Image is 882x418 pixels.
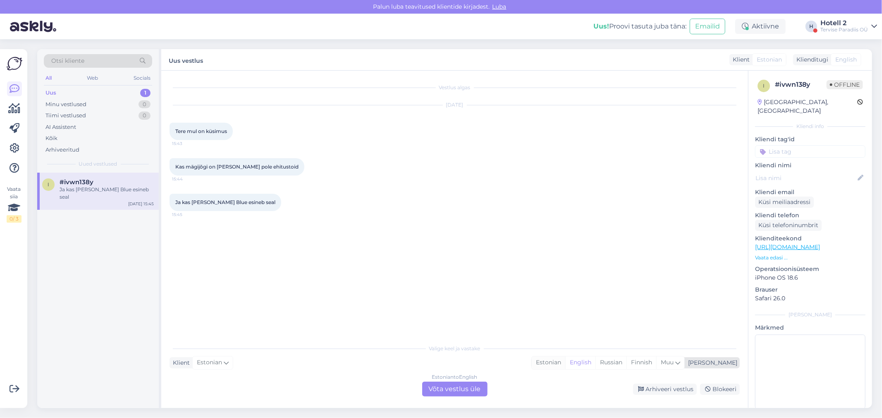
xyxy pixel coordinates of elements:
img: Askly Logo [7,56,22,71]
a: Hotell 2Tervise Paradiis OÜ [820,20,877,33]
div: Vaata siia [7,185,22,223]
div: [GEOGRAPHIC_DATA], [GEOGRAPHIC_DATA] [758,98,857,115]
div: [PERSON_NAME] [685,359,737,367]
span: i [48,181,49,188]
div: Minu vestlused [45,100,86,109]
p: Vaata edasi ... [755,254,865,261]
span: Muu [661,359,674,366]
span: 15:44 [172,176,203,182]
div: Kliendi info [755,123,865,130]
div: Valige keel ja vastake [170,345,740,352]
label: Uus vestlus [169,54,203,65]
div: AI Assistent [45,123,76,131]
div: [DATE] 15:45 [128,201,154,207]
div: Aktiivne [735,19,786,34]
div: Küsi telefoninumbrit [755,220,822,231]
p: Kliendi telefon [755,211,865,220]
div: Klient [729,55,750,64]
p: Märkmed [755,323,865,332]
div: 0 [139,112,151,120]
div: Blokeeri [700,384,740,395]
input: Lisa tag [755,145,865,158]
p: Kliendi tag'id [755,135,865,144]
a: [URL][DOMAIN_NAME] [755,243,820,251]
span: Offline [827,80,863,89]
div: Vestlus algas [170,84,740,91]
span: 15:43 [172,140,203,147]
div: [PERSON_NAME] [755,311,865,318]
div: Klient [170,359,190,367]
input: Lisa nimi [755,173,856,183]
div: Finnish [626,356,656,369]
div: Estonian to English [432,373,478,381]
span: Otsi kliente [51,57,84,65]
div: All [44,73,53,83]
span: Ja kas [PERSON_NAME] Blue esineb seal [175,199,275,205]
span: Tere mul on küsimus [175,128,227,134]
b: Uus! [593,22,609,30]
span: Kas mägijõgi on [PERSON_NAME] pole ehitustoid [175,164,299,170]
div: # ivwn138y [775,80,827,90]
div: 0 / 3 [7,215,22,223]
div: Web [86,73,100,83]
div: Proovi tasuta juba täna: [593,21,686,31]
p: Brauser [755,285,865,294]
div: Socials [132,73,152,83]
div: Klienditugi [793,55,828,64]
button: Emailid [690,19,725,34]
span: i [763,83,765,89]
div: Uus [45,89,56,97]
div: Arhiveeritud [45,146,79,154]
p: Safari 26.0 [755,294,865,303]
span: Luba [490,3,509,10]
div: Estonian [532,356,565,369]
p: Klienditeekond [755,234,865,243]
div: Küsi meiliaadressi [755,197,814,208]
span: English [835,55,857,64]
div: English [565,356,595,369]
span: Estonian [197,358,222,367]
div: H [806,21,817,32]
p: Kliendi nimi [755,161,865,170]
p: Kliendi email [755,188,865,197]
div: 0 [139,100,151,109]
span: Estonian [757,55,782,64]
div: 1 [140,89,151,97]
div: Arhiveeri vestlus [633,384,697,395]
div: Russian [595,356,626,369]
div: Tiimi vestlused [45,112,86,120]
span: 15:45 [172,211,203,218]
span: #ivwn138y [60,178,93,186]
div: [DATE] [170,101,740,109]
div: Võta vestlus üle [422,382,488,397]
div: Hotell 2 [820,20,868,26]
span: Uued vestlused [79,160,117,168]
p: iPhone OS 18.6 [755,273,865,282]
div: Kõik [45,134,57,142]
div: Ja kas [PERSON_NAME] Blue esineb seal [60,186,154,201]
div: Tervise Paradiis OÜ [820,26,868,33]
p: Operatsioonisüsteem [755,265,865,273]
